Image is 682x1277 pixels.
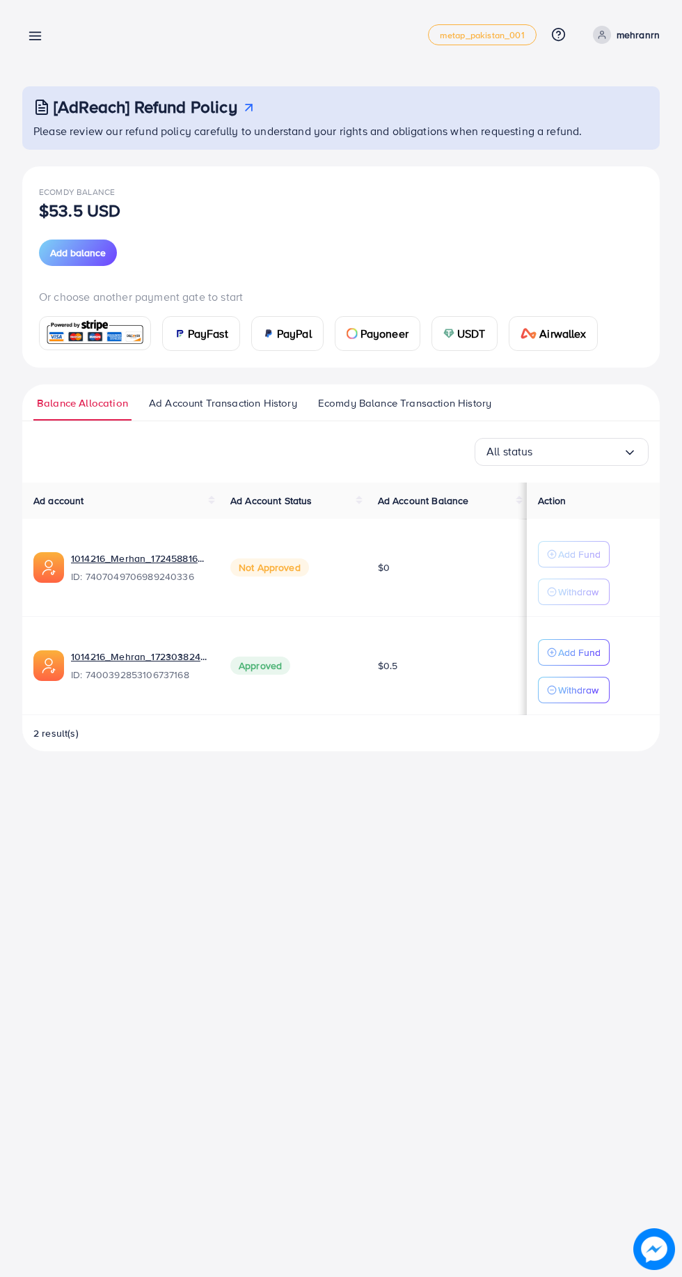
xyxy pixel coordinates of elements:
p: Please review our refund policy carefully to understand your rights and obligations when requesti... [33,123,651,139]
a: 1014216_Merhan_1724588164299 [71,551,208,565]
img: image [633,1228,675,1270]
span: ID: 7400392853106737168 [71,668,208,682]
span: Ad Account Status [230,494,312,508]
p: Add Fund [558,546,601,563]
a: cardPayPal [251,316,324,351]
span: Ad account [33,494,84,508]
span: $0 [378,561,390,574]
img: ic-ads-acc.e4c84228.svg [33,552,64,583]
img: card [521,328,537,339]
span: Action [538,494,566,508]
div: Search for option [475,438,649,466]
span: 2 result(s) [33,726,79,740]
span: USDT [457,325,486,342]
span: PayPal [277,325,312,342]
span: metap_pakistan_001 [440,31,525,40]
a: cardPayFast [162,316,240,351]
img: ic-ads-acc.e4c84228.svg [33,650,64,681]
img: card [347,328,358,339]
span: Ecomdy Balance Transaction History [318,395,491,411]
span: PayFast [188,325,228,342]
div: <span class='underline'>1014216_Merhan_1724588164299</span></br>7407049706989240336 [71,551,208,583]
a: card [39,316,151,350]
span: Ad Account Transaction History [149,395,297,411]
p: $53.5 USD [39,202,120,219]
div: <span class='underline'>1014216_Mehran_1723038241071</span></br>7400392853106737168 [71,650,208,682]
p: Add Fund [558,644,601,661]
p: Withdraw [558,682,598,698]
p: Withdraw [558,583,598,600]
span: Payoneer [360,325,409,342]
img: card [174,328,185,339]
span: ID: 7407049706989240336 [71,570,208,583]
a: metap_pakistan_001 [428,24,537,45]
h3: [AdReach] Refund Policy [54,97,237,117]
a: cardPayoneer [335,316,420,351]
span: Airwallex [539,325,585,342]
a: cardAirwallex [509,316,598,351]
span: Approved [230,657,290,675]
button: Add Fund [538,639,610,666]
span: Add balance [50,246,106,260]
span: All status [486,441,533,462]
button: Add balance [39,240,117,266]
a: 1014216_Mehran_1723038241071 [71,650,208,664]
img: card [443,328,454,339]
p: mehranrn [617,26,660,43]
button: Add Fund [538,541,610,567]
input: Search for option [533,441,623,462]
span: Balance Allocation [37,395,128,411]
span: Ecomdy Balance [39,186,115,198]
img: card [263,328,274,339]
span: Ad Account Balance [378,494,469,508]
button: Withdraw [538,677,610,703]
span: $0.5 [378,659,398,673]
span: Not Approved [230,558,309,577]
a: mehranrn [587,26,660,44]
button: Withdraw [538,579,610,605]
img: card [44,318,146,348]
a: cardUSDT [431,316,498,351]
p: Or choose another payment gate to start [39,288,643,305]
